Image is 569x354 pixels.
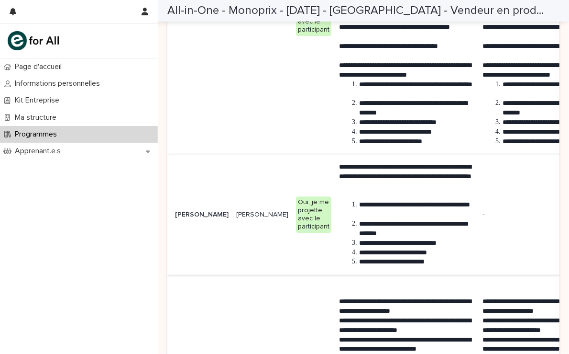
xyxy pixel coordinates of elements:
[11,62,69,71] p: Page d'accueil
[8,31,59,50] img: mHINNnv7SNCQZijbaqql
[11,113,64,122] p: Ma structure
[296,196,331,232] div: Oui, je me projette avec le participant
[11,130,65,139] p: Programmes
[175,211,229,219] p: [PERSON_NAME]
[11,79,108,88] p: Informations personnelles
[11,96,67,105] p: Kit Entreprise
[167,4,548,18] h2: All-in-One - Monoprix - 22 - Mai 2025 - Île-de-France - Vendeur en produits frais
[11,147,68,156] p: Apprenant.e.s
[236,211,288,219] p: [PERSON_NAME]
